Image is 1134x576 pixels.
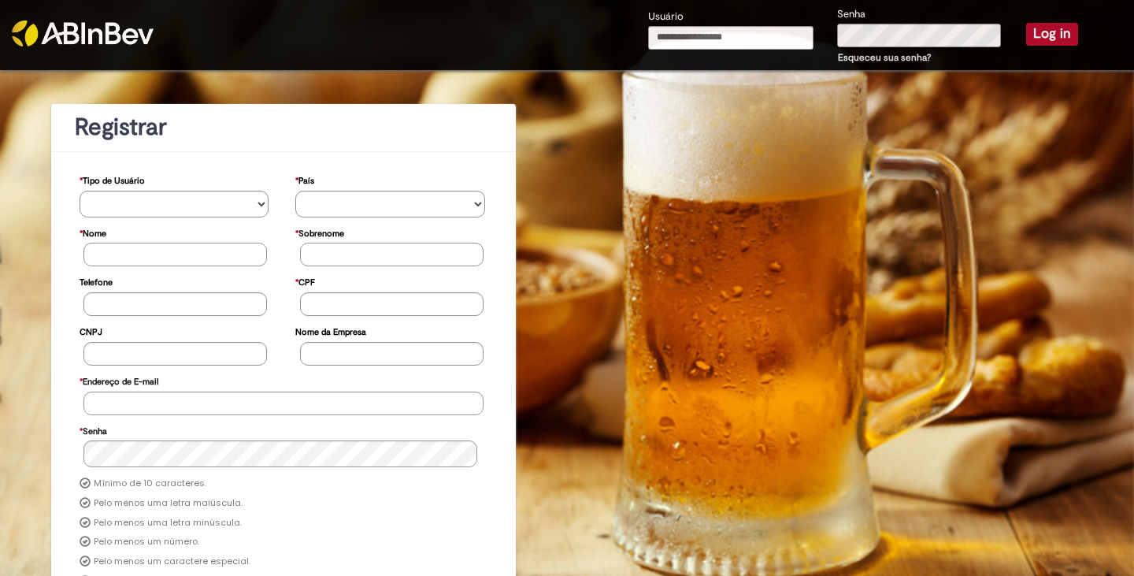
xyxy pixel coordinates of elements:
[94,536,199,548] label: Pelo menos um número.
[838,51,931,64] a: Esqueceu sua senha?
[837,7,865,22] label: Senha
[94,556,250,568] label: Pelo menos um caractere especial.
[80,269,113,292] label: Telefone
[80,369,158,392] label: Endereço de E-mail
[295,319,366,342] label: Nome da Empresa
[94,497,243,510] label: Pelo menos uma letra maiúscula.
[94,478,206,490] label: Mínimo de 10 caracteres.
[94,517,242,530] label: Pelo menos uma letra minúscula.
[80,221,106,243] label: Nome
[75,114,492,140] h1: Registrar
[80,418,107,441] label: Senha
[295,269,315,292] label: CPF
[80,319,102,342] label: CNPJ
[295,168,314,191] label: País
[1026,23,1078,45] button: Log in
[80,168,145,191] label: Tipo de Usuário
[12,20,154,46] img: ABInbev-white.png
[295,221,344,243] label: Sobrenome
[648,9,684,24] label: Usuário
